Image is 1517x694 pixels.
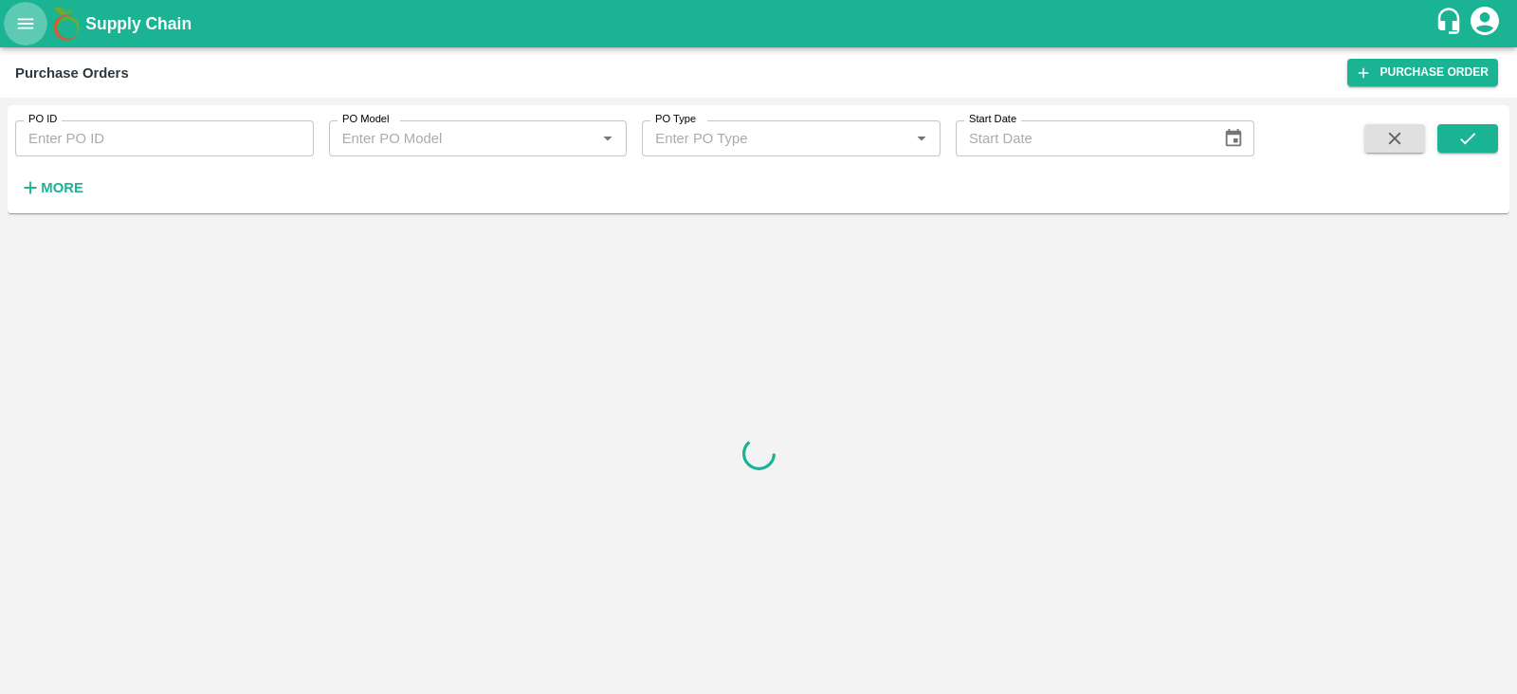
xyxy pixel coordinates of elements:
input: Start Date [956,120,1208,156]
label: PO Model [342,112,390,127]
strong: More [41,180,83,195]
a: Supply Chain [85,10,1435,37]
button: Open [595,126,620,151]
input: Enter PO Model [335,126,591,151]
label: Start Date [969,112,1016,127]
input: Enter PO Type [648,126,904,151]
img: logo [47,5,85,43]
b: Supply Chain [85,14,192,33]
div: customer-support [1435,7,1468,41]
label: PO Type [655,112,696,127]
div: Purchase Orders [15,61,129,85]
input: Enter PO ID [15,120,314,156]
label: PO ID [28,112,57,127]
div: account of current user [1468,4,1502,44]
button: Open [909,126,934,151]
button: More [15,172,88,204]
a: Purchase Order [1347,59,1498,86]
button: open drawer [4,2,47,46]
button: Choose date [1215,120,1252,156]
